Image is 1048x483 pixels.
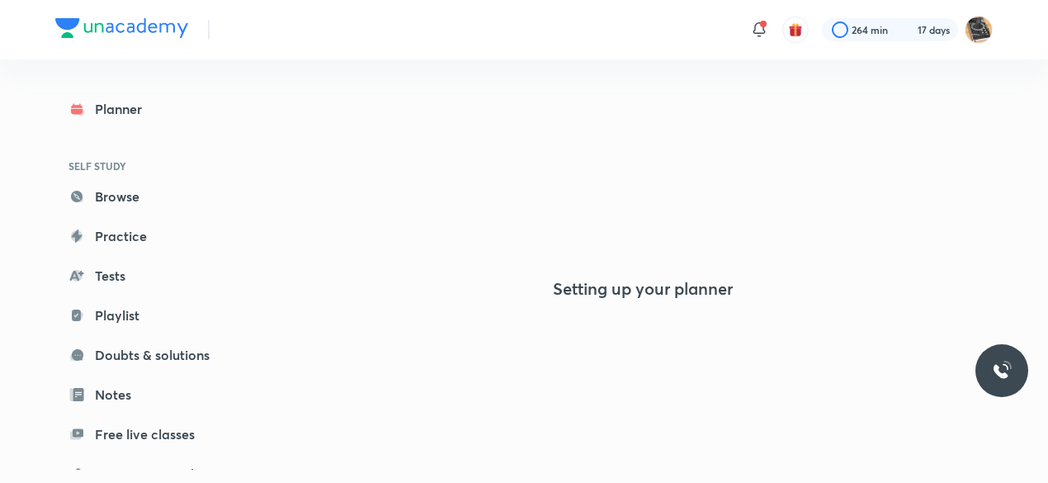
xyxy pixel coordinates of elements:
a: Playlist [55,299,247,332]
img: Pankaj Dagar [965,16,993,44]
img: avatar [788,22,803,37]
a: Practice [55,220,247,253]
a: Notes [55,378,247,411]
a: Browse [55,180,247,213]
a: Doubts & solutions [55,339,247,372]
img: Company Logo [55,18,188,38]
img: streak [898,21,914,38]
img: ttu [992,361,1012,381]
button: avatar [782,17,809,43]
h6: SELF STUDY [55,152,247,180]
a: Tests [55,259,247,292]
a: Planner [55,92,247,125]
a: Free live classes [55,418,247,451]
h4: Setting up your planner [553,279,733,299]
a: Company Logo [55,18,188,42]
